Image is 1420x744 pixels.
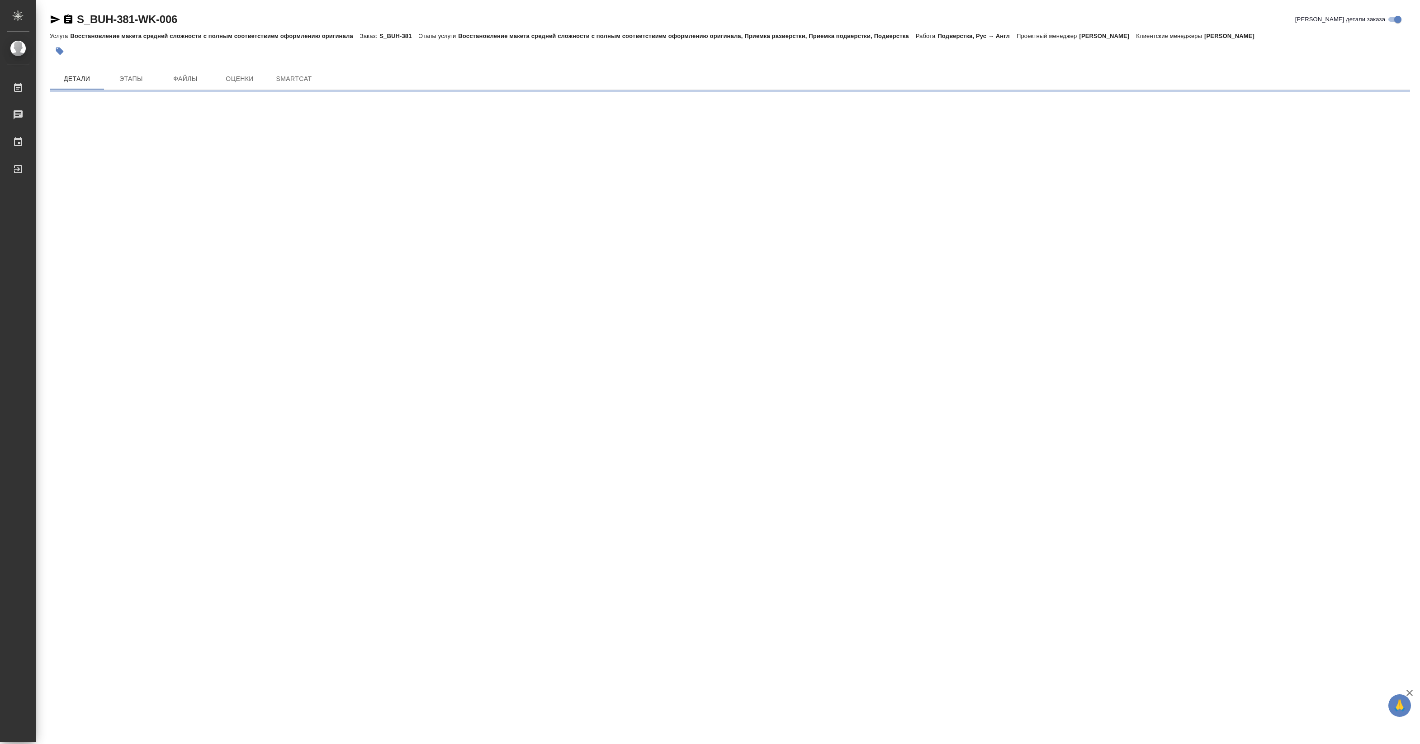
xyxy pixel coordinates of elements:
p: Клиентские менеджеры [1136,33,1204,39]
p: Восстановление макета средней сложности с полным соответствием оформлению оригинала [70,33,360,39]
span: [PERSON_NAME] детали заказа [1295,15,1385,24]
span: Этапы [109,73,153,85]
p: Восстановление макета средней сложности с полным соответствием оформлению оригинала, Приемка разв... [458,33,915,39]
p: Этапы услуги [419,33,459,39]
span: Детали [55,73,99,85]
button: Добавить тэг [50,41,70,61]
p: [PERSON_NAME] [1204,33,1261,39]
p: Проектный менеджер [1017,33,1079,39]
p: Заказ: [360,33,379,39]
button: Скопировать ссылку для ЯМессенджера [50,14,61,25]
span: Файлы [164,73,207,85]
p: Услуга [50,33,70,39]
a: S_BUH-381-WK-006 [77,13,177,25]
span: 🙏 [1392,696,1407,715]
span: SmartCat [272,73,316,85]
button: Скопировать ссылку [63,14,74,25]
span: Оценки [218,73,261,85]
p: Работа [916,33,938,39]
p: [PERSON_NAME] [1079,33,1136,39]
button: 🙏 [1388,694,1411,717]
p: S_BUH-381 [379,33,418,39]
p: Подверстка, Рус → Англ [937,33,1017,39]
